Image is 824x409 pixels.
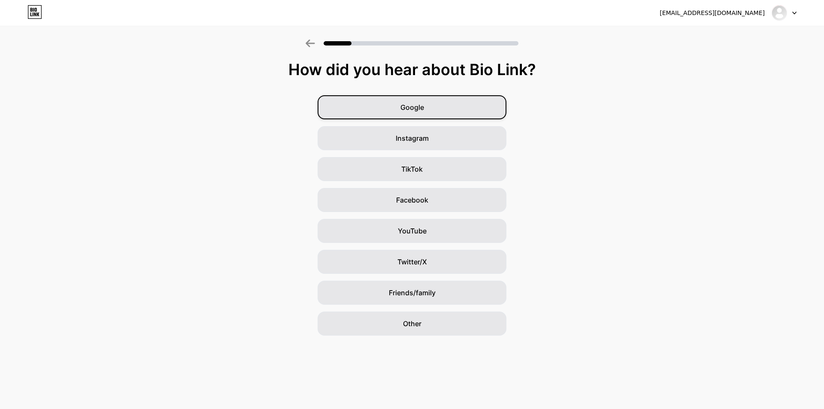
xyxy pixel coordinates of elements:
div: [EMAIL_ADDRESS][DOMAIN_NAME] [660,9,765,18]
span: Instagram [396,133,429,143]
img: stevejobs55 [771,5,788,21]
span: Google [400,102,424,112]
span: Friends/family [389,288,436,298]
span: YouTube [398,226,427,236]
span: Facebook [396,195,428,205]
span: Other [403,318,421,329]
span: TikTok [401,164,423,174]
div: How did you hear about Bio Link? [4,61,820,78]
span: Twitter/X [397,257,427,267]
